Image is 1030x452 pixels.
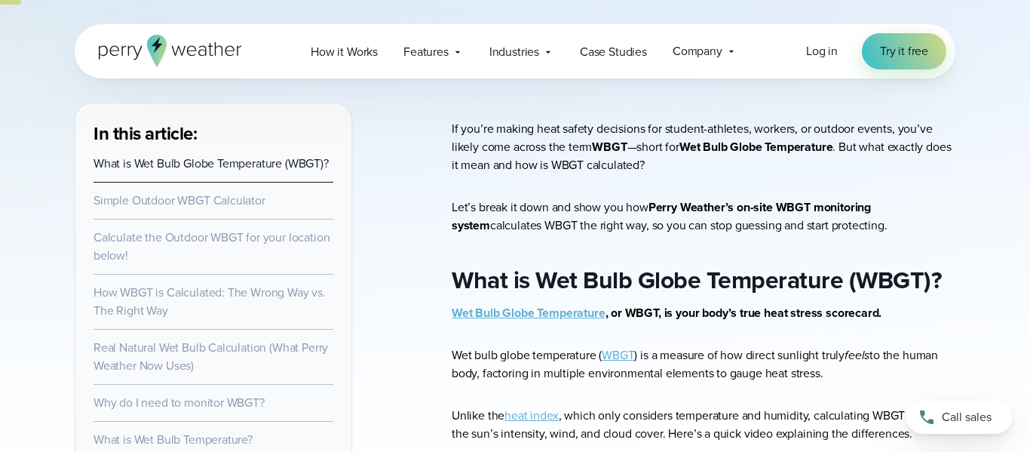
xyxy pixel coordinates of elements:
[93,229,330,264] a: Calculate the Outdoor WBGT for your location below!
[679,138,833,155] strong: Wet Bulb Globe Temperature
[93,284,326,319] a: How WBGT is Calculated: The Wrong Way vs. The Right Way
[452,304,605,321] a: Wet Bulb Globe Temperature
[93,339,328,374] a: Real Natural Wet Bulb Calculation (What Perry Weather Now Uses)
[592,138,627,155] strong: WBGT
[452,346,955,383] p: Wet bulb globe temperature ( ) is a measure of how direct sunlight truly to the human body, facto...
[93,192,265,209] a: Simple Outdoor WBGT Calculator
[452,120,955,174] p: If you’re making heat safety decisions for student-athletes, workers, or outdoor events, you’ve l...
[452,198,871,234] strong: Perry Weather’s on-site WBGT monitoring system
[452,198,955,235] p: Let’s break it down and show you how calculates WBGT the right way, so you can stop guessing and ...
[845,346,869,364] em: feels
[298,36,391,67] a: How it Works
[93,431,253,448] a: What is Wet Bulb Temperature?
[403,43,449,61] span: Features
[880,42,928,60] span: Try it free
[93,121,333,146] h3: In this article:
[580,43,647,61] span: Case Studies
[452,262,942,298] strong: What is Wet Bulb Globe Temperature (WBGT)?
[862,33,946,69] a: Try it free
[602,346,634,364] a: WBGT
[504,407,558,424] a: heat index
[906,401,1012,434] a: Call sales
[452,304,881,321] strong: , or WBGT, is your body’s true heat stress scorecard.
[806,42,838,60] a: Log in
[93,394,265,411] a: Why do I need to monitor WBGT?
[495,9,911,72] iframe: WBGT Explained: Listen as we break down all you need to know about WBGT Video
[673,42,722,60] span: Company
[452,407,955,443] p: Unlike the , which only considers temperature and humidity, calculating WBGT factors in the sun’s...
[567,36,660,67] a: Case Studies
[311,43,378,61] span: How it Works
[942,408,992,426] span: Call sales
[93,155,329,172] a: What is Wet Bulb Globe Temperature (WBGT)?
[489,43,539,61] span: Industries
